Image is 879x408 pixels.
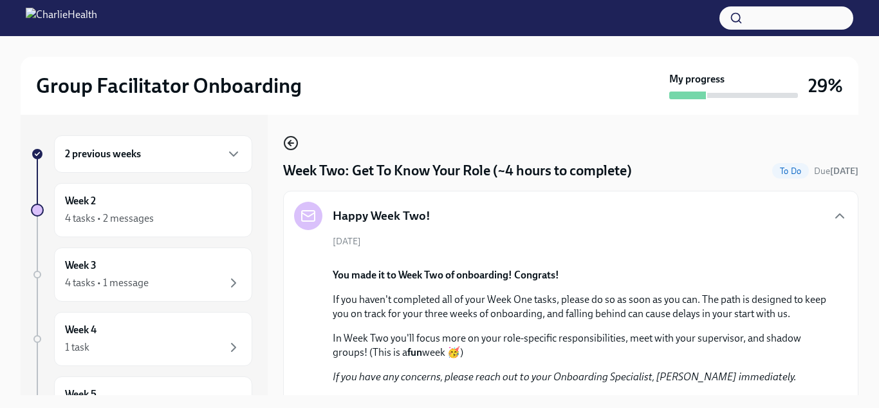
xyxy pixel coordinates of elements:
[772,166,809,176] span: To Do
[65,211,154,226] div: 4 tasks • 2 messages
[65,323,97,337] h6: Week 4
[333,269,559,281] strong: You made it to Week Two of onboarding! Congrats!
[830,166,858,177] strong: [DATE]
[31,248,252,302] a: Week 34 tasks • 1 message
[333,331,827,360] p: In Week Two you'll focus more on your role-specific responsibilities, meet with your supervisor, ...
[65,387,97,402] h6: Week 5
[333,235,361,248] span: [DATE]
[65,194,96,208] h6: Week 2
[26,8,97,28] img: CharlieHealth
[36,73,302,99] h2: Group Facilitator Onboarding
[814,166,858,177] span: Due
[31,312,252,366] a: Week 41 task
[283,161,632,180] h4: Week Two: Get To Know Your Role (~4 hours to complete)
[31,183,252,237] a: Week 24 tasks • 2 messages
[407,346,422,358] strong: fun
[65,276,149,290] div: 4 tasks • 1 message
[333,293,827,321] p: If you haven't completed all of your Week One tasks, please do so as soon as you can. The path is...
[65,340,89,355] div: 1 task
[814,165,858,177] span: October 6th, 2025 10:00
[65,147,141,161] h6: 2 previous weeks
[808,74,843,97] h3: 29%
[669,72,725,86] strong: My progress
[333,371,797,383] em: If you have any concerns, please reach out to your Onboarding Specialist, [PERSON_NAME] immediately.
[333,208,430,224] h5: Happy Week Two!
[65,258,97,273] h6: Week 3
[54,135,252,173] div: 2 previous weeks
